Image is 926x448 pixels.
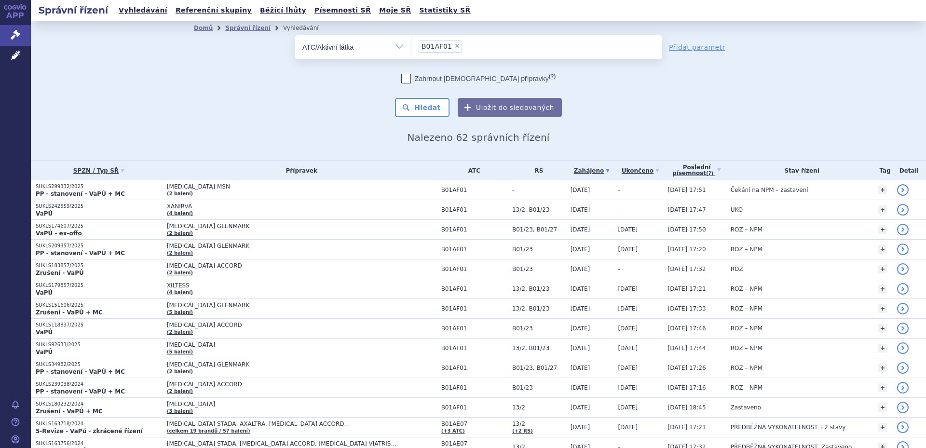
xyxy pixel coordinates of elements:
[731,305,763,312] span: ROZ – NPM
[167,211,193,216] a: (4 balení)
[878,304,887,313] a: +
[36,243,162,249] p: SUKLS209357/2025
[436,161,507,180] th: ATC
[36,322,162,328] p: SUKLS118837/2025
[618,206,620,213] span: -
[668,424,706,431] span: [DATE] 17:21
[878,205,887,214] a: +
[167,361,408,368] span: [MEDICAL_DATA] GLENMARK
[571,345,590,352] span: [DATE]
[512,384,566,391] span: B01/23
[167,270,193,275] a: (2 balení)
[167,262,408,269] span: [MEDICAL_DATA] ACCORD
[194,25,213,31] a: Domů
[416,4,473,17] a: Statistiky SŘ
[167,183,408,190] span: [MEDICAL_DATA] MSN
[167,329,193,335] a: (2 balení)
[873,161,892,180] th: Tag
[571,305,590,312] span: [DATE]
[512,365,566,371] span: B01/23, B01/27
[283,21,331,35] li: Vyhledávání
[441,226,507,233] span: B01AF01
[512,226,566,233] span: B01/23, B01/27
[878,186,887,194] a: +
[167,191,193,196] a: (2 balení)
[36,309,103,316] strong: Zrušení - VaPÚ + MC
[167,302,408,309] span: [MEDICAL_DATA] GLENMARK
[167,250,193,256] a: (2 balení)
[668,266,706,272] span: [DATE] 17:32
[897,362,909,374] a: detail
[36,282,162,289] p: SUKLS179857/2025
[257,4,309,17] a: Běžící lhůty
[36,289,53,296] strong: VaPÚ
[618,187,620,193] span: -
[36,408,103,415] strong: Zrušení - VaPÚ + MC
[167,401,408,407] span: [MEDICAL_DATA]
[167,203,408,210] span: XANIRVA
[507,161,566,180] th: RS
[618,384,638,391] span: [DATE]
[618,246,638,253] span: [DATE]
[897,421,909,433] a: detail
[669,42,725,52] a: Přidat parametr
[167,421,408,427] span: [MEDICAL_DATA] STADA, AXALTRA, [MEDICAL_DATA] ACCORD…
[571,164,613,177] a: Zahájeno
[878,265,887,273] a: +
[878,225,887,234] a: +
[441,305,507,312] span: B01AF01
[401,74,556,83] label: Zahrnout [DEMOGRAPHIC_DATA] přípravky
[36,190,125,197] strong: PP - stanovení - VaPÚ + MC
[36,341,162,348] p: SUKLS92633/2025
[668,404,706,411] span: [DATE] 18:45
[618,345,638,352] span: [DATE]
[441,384,507,391] span: B01AF01
[878,285,887,293] a: +
[512,206,566,213] span: 13/2, B01/23
[731,266,743,272] span: ROZ
[878,364,887,372] a: +
[36,428,142,434] strong: 5-Revize - VaPú - zkrácené řízení
[878,423,887,432] a: +
[892,161,926,180] th: Detail
[897,263,909,275] a: detail
[512,187,566,193] span: -
[167,389,193,394] a: (2 balení)
[878,383,887,392] a: +
[897,402,909,413] a: detail
[731,187,808,193] span: Čekání na NPM – zastavení
[618,266,620,272] span: -
[441,421,507,427] span: B01AE07
[458,98,562,117] button: Uložit do sledovaných
[512,246,566,253] span: B01/23
[897,184,909,196] a: detail
[726,161,873,180] th: Stav řízení
[31,3,116,17] h2: Správní řízení
[36,440,162,447] p: SUKLS163756/2024
[512,325,566,332] span: B01/23
[618,226,638,233] span: [DATE]
[878,324,887,333] a: +
[668,161,726,180] a: Poslednípísemnost(?)
[36,164,162,177] a: SPZN / Typ SŘ
[441,266,507,272] span: B01AF01
[618,305,638,312] span: [DATE]
[731,424,846,431] span: PŘEDBĚŽNÁ VYKONATELNOST +2 stavy
[668,187,706,193] span: [DATE] 17:51
[167,369,193,374] a: (2 balení)
[465,40,470,52] input: B01AF01
[618,325,638,332] span: [DATE]
[36,250,125,257] strong: PP - stanovení - VaPÚ + MC
[167,349,193,354] a: (5 balení)
[731,404,761,411] span: Zastaveno
[731,226,763,233] span: ROZ – NPM
[897,244,909,255] a: detail
[571,325,590,332] span: [DATE]
[167,440,408,447] span: [MEDICAL_DATA] STADA, [MEDICAL_DATA] ACCORD, [MEDICAL_DATA] VIATRIS…
[897,204,909,216] a: detail
[731,345,763,352] span: ROZ – NPM
[731,365,763,371] span: ROZ – NPM
[36,368,125,375] strong: PP - stanovení - VaPÚ + MC
[36,349,53,355] strong: VaPÚ
[897,323,909,334] a: detail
